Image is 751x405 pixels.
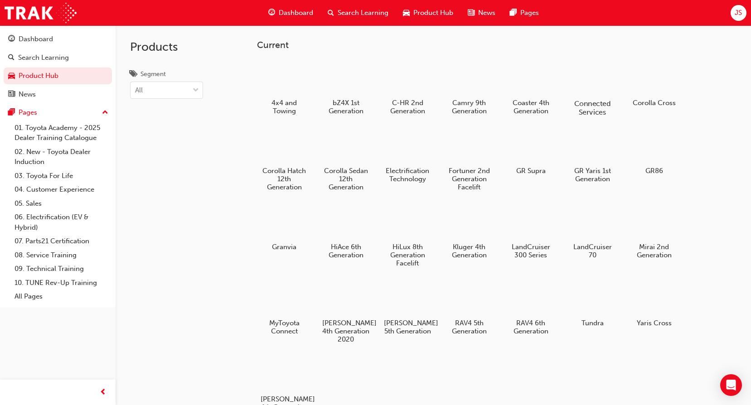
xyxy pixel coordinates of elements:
a: 01. Toyota Academy - 2025 Dealer Training Catalogue [11,121,112,145]
span: Product Hub [413,8,453,18]
a: 4x4 and Towing [257,58,311,118]
a: search-iconSearch Learning [320,4,396,22]
a: Product Hub [4,67,112,84]
span: car-icon [8,72,15,80]
h5: GR Yaris 1st Generation [569,167,616,183]
a: pages-iconPages [503,4,546,22]
a: 09. Technical Training [11,262,112,276]
a: LandCruiser 70 [565,202,620,262]
a: RAV4 6th Generation [504,278,558,338]
a: GR Supra [504,125,558,178]
div: Pages [19,107,37,118]
a: C-HR 2nd Generation [380,58,435,118]
a: 10. TUNE Rev-Up Training [11,276,112,290]
a: [PERSON_NAME] 4th Generation 2020 [319,278,373,347]
h5: Tundra [569,319,616,327]
a: Dashboard [4,31,112,48]
h5: 4x4 and Towing [261,99,308,115]
h5: Coaster 4th Generation [507,99,555,115]
h5: Corolla Sedan 12th Generation [322,167,370,191]
a: GR Yaris 1st Generation [565,125,620,186]
button: JS [731,5,746,21]
a: LandCruiser 300 Series [504,202,558,262]
span: pages-icon [510,7,517,19]
a: Corolla Sedan 12th Generation [319,125,373,194]
a: Mirai 2nd Generation [627,202,681,262]
a: 05. Sales [11,197,112,211]
a: News [4,86,112,103]
button: DashboardSearch LearningProduct HubNews [4,29,112,104]
h5: Corolla Cross [630,99,678,107]
h5: HiLux 8th Generation Facelift [384,243,431,267]
span: car-icon [403,7,410,19]
h5: [PERSON_NAME] 4th Generation 2020 [322,319,370,343]
h5: GR86 [630,167,678,175]
a: Electrification Technology [380,125,435,186]
a: Yaris Cross [627,278,681,330]
h5: bZ4X 1st Generation [322,99,370,115]
a: All Pages [11,289,112,304]
a: Corolla Cross [627,58,681,110]
button: Pages [4,104,112,121]
h5: LandCruiser 300 Series [507,243,555,259]
h5: Mirai 2nd Generation [630,243,678,259]
h5: C-HR 2nd Generation [384,99,431,115]
a: 08. Service Training [11,248,112,262]
h2: Products [130,40,203,54]
span: down-icon [193,85,199,96]
a: 04. Customer Experience [11,183,112,197]
span: guage-icon [268,7,275,19]
span: up-icon [102,107,108,119]
a: RAV4 5th Generation [442,278,496,338]
h5: Electrification Technology [384,167,431,183]
h5: Granvia [261,243,308,251]
a: Kluger 4th Generation [442,202,496,262]
div: Search Learning [18,53,69,63]
a: Tundra [565,278,620,330]
a: HiLux 8th Generation Facelift [380,202,435,270]
a: 07. Parts21 Certification [11,234,112,248]
h3: Current [257,40,736,50]
h5: [PERSON_NAME] 5th Generation [384,319,431,335]
a: Coaster 4th Generation [504,58,558,118]
h5: Connected Services [567,99,618,116]
span: Search Learning [338,8,388,18]
h5: RAV4 6th Generation [507,319,555,335]
span: prev-icon [100,387,107,398]
a: car-iconProduct Hub [396,4,460,22]
span: search-icon [8,54,15,62]
a: guage-iconDashboard [261,4,320,22]
a: 02. New - Toyota Dealer Induction [11,145,112,169]
div: Open Intercom Messenger [720,374,742,396]
span: search-icon [328,7,334,19]
a: Search Learning [4,49,112,66]
span: news-icon [468,7,475,19]
a: HiAce 6th Generation [319,202,373,262]
a: Granvia [257,202,311,254]
h5: GR Supra [507,167,555,175]
a: 03. Toyota For Life [11,169,112,183]
a: GR86 [627,125,681,178]
h5: MyToyota Connect [261,319,308,335]
a: [PERSON_NAME] 5th Generation [380,278,435,338]
span: Pages [520,8,539,18]
h5: Camry 9th Generation [446,99,493,115]
h5: Yaris Cross [630,319,678,327]
div: Segment [141,70,166,79]
span: News [478,8,495,18]
h5: LandCruiser 70 [569,243,616,259]
h5: Corolla Hatch 12th Generation [261,167,308,191]
span: news-icon [8,91,15,99]
a: MyToyota Connect [257,278,311,338]
a: Corolla Hatch 12th Generation [257,125,311,194]
a: Fortuner 2nd Generation Facelift [442,125,496,194]
h5: Fortuner 2nd Generation Facelift [446,167,493,191]
a: bZ4X 1st Generation [319,58,373,118]
span: Dashboard [279,8,313,18]
h5: RAV4 5th Generation [446,319,493,335]
div: All [135,85,143,96]
a: Camry 9th Generation [442,58,496,118]
h5: Kluger 4th Generation [446,243,493,259]
div: News [19,89,36,100]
